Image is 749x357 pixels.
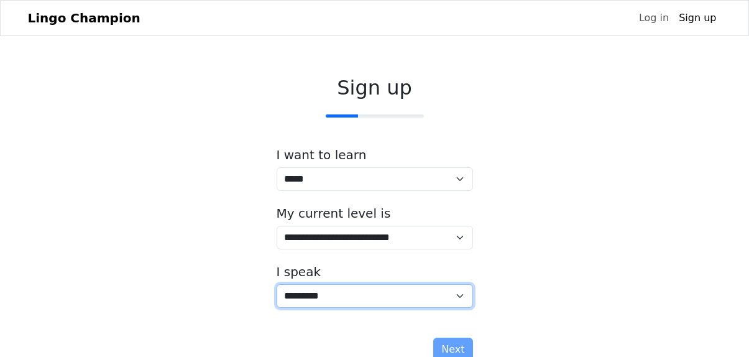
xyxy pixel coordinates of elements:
label: I speak [277,264,321,279]
label: I want to learn [277,147,367,162]
label: My current level is [277,206,391,221]
a: Log in [634,6,674,30]
a: Sign up [674,6,721,30]
h2: Sign up [277,76,473,100]
a: Lingo Champion [28,6,140,30]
